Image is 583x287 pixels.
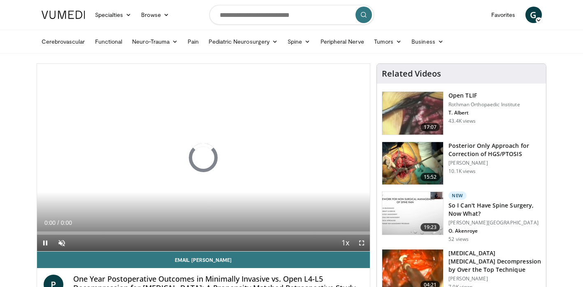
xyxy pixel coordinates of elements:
p: 43.4K views [448,118,476,124]
a: Functional [90,33,128,50]
div: Progress Bar [37,231,370,235]
a: Cerebrovascular [37,33,90,50]
p: [PERSON_NAME][GEOGRAPHIC_DATA] [448,219,541,226]
img: VuMedi Logo [42,11,85,19]
a: G [525,7,542,23]
span: 19:23 [420,223,440,231]
input: Search topics, interventions [209,5,374,25]
a: Specialties [90,7,137,23]
img: c4373fc0-6c06-41b5-9b74-66e3a29521fb.150x105_q85_crop-smart_upscale.jpg [382,192,443,235]
p: O. Akenroye [448,228,541,234]
h3: Posterior Only Approach for Correction of HGS/PTOSIS [448,142,541,158]
p: T. Albert [448,110,520,116]
a: Neuro-Trauma [127,33,183,50]
a: Spine [283,33,315,50]
h3: Open TLIF [448,91,520,100]
video-js: Video Player [37,64,370,252]
a: Peripheral Nerve [316,33,369,50]
button: Unmute [53,235,70,251]
p: [PERSON_NAME] [448,275,541,282]
button: Playback Rate [337,235,353,251]
h3: So I Can't Have Spine Surgery, Now What? [448,201,541,218]
img: 87433_0000_3.png.150x105_q85_crop-smart_upscale.jpg [382,92,443,135]
a: 19:23 New So I Can't Have Spine Surgery, Now What? [PERSON_NAME][GEOGRAPHIC_DATA] O. Akenroye 52 ... [382,191,541,243]
a: 17:07 Open TLIF Rothman Orthopaedic Institute T. Albert 43.4K views [382,91,541,135]
span: / [58,219,59,226]
button: Fullscreen [353,235,370,251]
h3: [MEDICAL_DATA] [MEDICAL_DATA] Decompression by Over the Top Technique [448,249,541,274]
a: Tumors [369,33,407,50]
span: 15:52 [420,173,440,181]
span: 17:07 [420,123,440,131]
a: Email [PERSON_NAME] [37,252,370,268]
a: Pediatric Neurosurgery [204,33,283,50]
p: 10.1K views [448,168,476,175]
span: 0:00 [61,219,72,226]
span: 0:00 [44,219,56,226]
p: Rothman Orthopaedic Institute [448,101,520,108]
a: Favorites [486,7,520,23]
a: Pain [183,33,204,50]
a: Business [406,33,448,50]
a: 15:52 Posterior Only Approach for Correction of HGS/PTOSIS [PERSON_NAME] 10.1K views [382,142,541,185]
img: AMFAUBLRvnRX8J4n4xMDoxOjByO_JhYE.150x105_q85_crop-smart_upscale.jpg [382,142,443,185]
p: New [448,191,467,200]
a: Browse [136,7,174,23]
p: [PERSON_NAME] [448,160,541,166]
h4: Related Videos [382,69,441,79]
p: 52 views [448,236,469,243]
button: Pause [37,235,53,251]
